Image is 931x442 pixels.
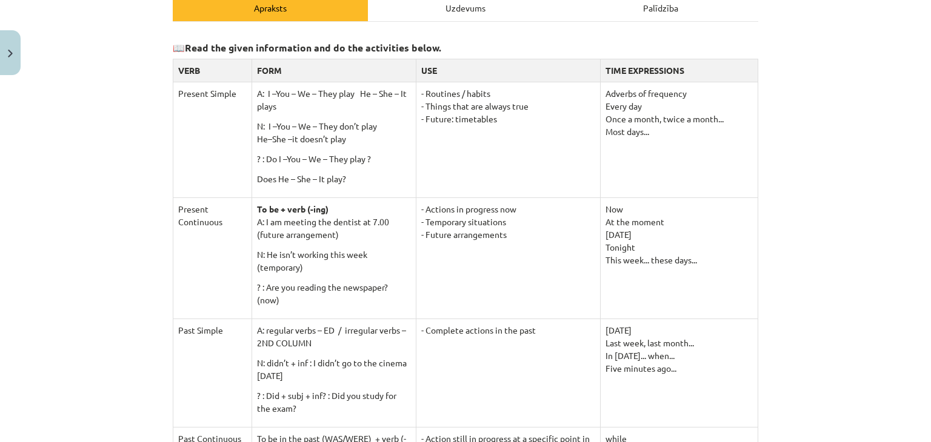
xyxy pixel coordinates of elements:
[257,281,411,306] p: ? : Are you reading the newspaper? (now)
[185,41,441,54] strong: Read the given information and do the activities below.
[257,248,411,274] p: N: He isn’t working this week (temporary)
[173,82,252,197] td: Present Simple
[257,87,411,113] p: A: I –You – We – They play He – She – It plays
[252,59,416,82] th: FORM
[8,50,13,58] img: icon-close-lesson-0947bae3869378f0d4975bcd49f059093ad1ed9edebbc8119c70593378902aed.svg
[257,216,411,241] p: A: I am meeting the dentist at 7.00 (future arrangement)
[600,197,758,318] td: Now At the moment [DATE] Tonight This week... these days...
[173,197,252,318] td: Present Continuous
[257,173,411,185] p: Does He – She – It play?
[600,318,758,427] td: [DATE] Last week, last month... In [DATE]... when... Five minutes ago...
[173,33,758,55] h3: 📖
[173,318,252,427] td: Past Simple
[416,82,600,197] td: - Routines / habits - Things that are always true - Future: timetables
[257,120,411,145] p: N: I –You – We – They don’t play He–She –it doesn’t play
[600,82,758,197] td: Adverbs of frequency Every day Once a month, twice a month... Most days...
[600,59,758,82] th: TIME EXPRESSIONS
[257,389,411,415] p: ? : Did + subj + inf? : Did you study for the exam?
[257,203,329,214] b: To be + verb (-ing)
[257,153,411,165] p: ? : Do I –You – We – They play ?
[257,324,411,349] p: A: regular verbs – ED / irregular verbs – 2ND COLUMN
[416,197,600,318] td: - Actions in progress now - Temporary situations - Future arrangements
[416,59,600,82] th: USE
[173,59,252,82] th: VERB
[416,318,600,427] td: - Complete actions in the past
[257,357,411,382] p: N: didn’t + inf : I didn’t go to the cinema [DATE]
